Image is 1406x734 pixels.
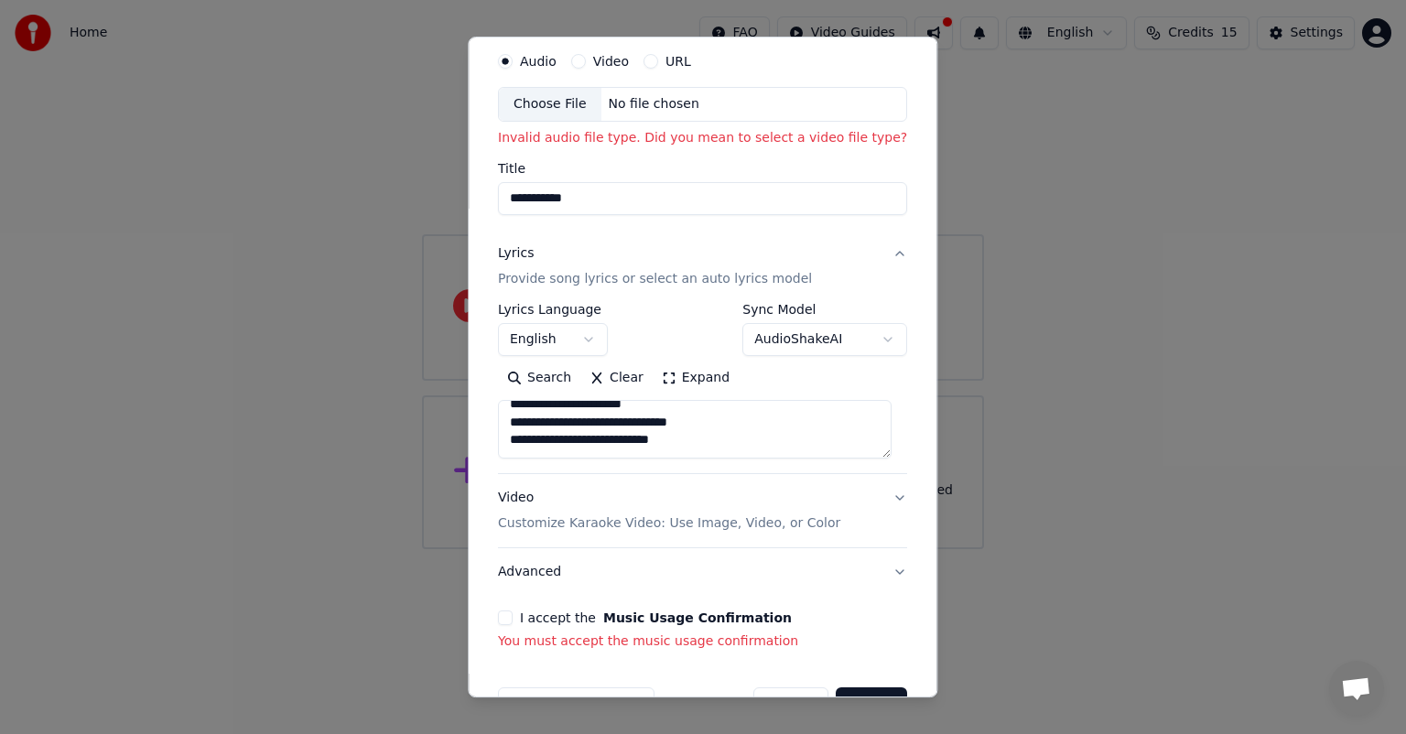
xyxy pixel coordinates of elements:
button: Create [836,687,908,720]
div: Lyrics [498,244,534,263]
label: I accept the [520,611,792,624]
button: Clear [580,363,653,393]
label: Lyrics Language [498,303,608,316]
button: VideoCustomize Karaoke Video: Use Image, Video, or Color [498,474,907,547]
label: Title [498,162,907,175]
button: I accept the [603,611,792,624]
label: URL [665,55,691,68]
label: Audio [520,55,557,68]
label: Video [593,55,629,68]
div: LyricsProvide song lyrics or select an auto lyrics model [498,303,907,473]
div: No file chosen [601,95,707,113]
button: Cancel [754,687,828,720]
div: Choose File [499,88,601,121]
button: LyricsProvide song lyrics or select an auto lyrics model [498,230,907,303]
button: Advanced [498,548,907,596]
p: Customize Karaoke Video: Use Image, Video, or Color [498,514,840,533]
label: Sync Model [743,303,908,316]
div: Video [498,489,840,533]
p: You must accept the music usage confirmation [498,632,907,651]
button: Expand [653,363,739,393]
button: Search [498,363,580,393]
p: Invalid audio file type. Did you mean to select a video file type? [498,129,907,147]
p: Provide song lyrics or select an auto lyrics model [498,270,812,288]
